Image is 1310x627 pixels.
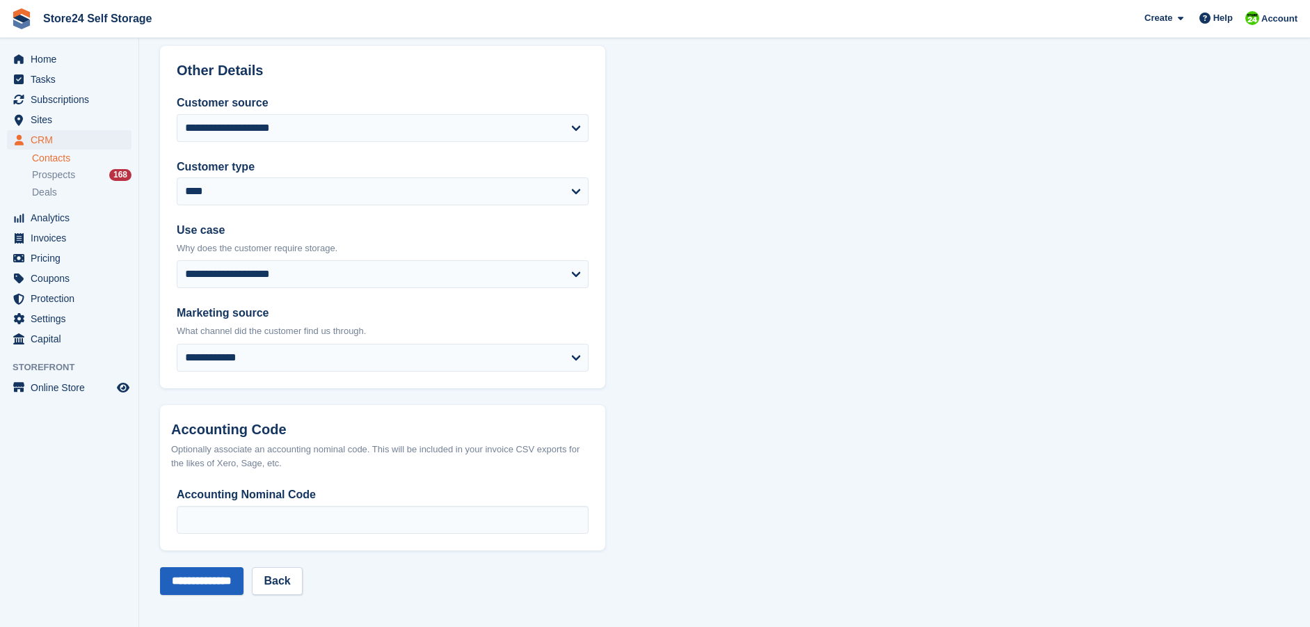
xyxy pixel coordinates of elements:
img: Robert Sears [1245,11,1259,25]
span: Tasks [31,70,114,89]
label: Customer type [177,159,589,175]
a: menu [7,248,131,268]
span: CRM [31,130,114,150]
span: Invoices [31,228,114,248]
a: menu [7,49,131,69]
span: Subscriptions [31,90,114,109]
a: Deals [32,185,131,200]
span: Deals [32,186,57,199]
label: Marketing source [177,305,589,322]
span: Create [1144,11,1172,25]
a: menu [7,309,131,328]
span: Prospects [32,168,75,182]
label: Use case [177,222,589,239]
span: Pricing [31,248,114,268]
label: Accounting Nominal Code [177,486,589,503]
a: menu [7,228,131,248]
h2: Accounting Code [171,422,594,438]
a: menu [7,269,131,288]
a: menu [7,208,131,228]
h2: Other Details [177,63,589,79]
a: menu [7,130,131,150]
p: Why does the customer require storage. [177,241,589,255]
div: 168 [109,169,131,181]
p: What channel did the customer find us through. [177,324,589,338]
span: Sites [31,110,114,129]
span: Help [1213,11,1233,25]
span: Analytics [31,208,114,228]
span: Online Store [31,378,114,397]
span: Account [1261,12,1297,26]
span: Coupons [31,269,114,288]
a: Contacts [32,152,131,165]
a: menu [7,378,131,397]
a: Store24 Self Storage [38,7,158,30]
img: stora-icon-8386f47178a22dfd0bd8f6a31ec36ba5ce8667c1dd55bd0f319d3a0aa187defe.svg [11,8,32,29]
a: menu [7,90,131,109]
a: Preview store [115,379,131,396]
span: Capital [31,329,114,349]
label: Customer source [177,95,589,111]
div: Optionally associate an accounting nominal code. This will be included in your invoice CSV export... [171,443,594,470]
span: Home [31,49,114,69]
span: Protection [31,289,114,308]
span: Settings [31,309,114,328]
a: Back [252,567,302,595]
a: Prospects 168 [32,168,131,182]
a: menu [7,329,131,349]
a: menu [7,70,131,89]
span: Storefront [13,360,138,374]
a: menu [7,110,131,129]
a: menu [7,289,131,308]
